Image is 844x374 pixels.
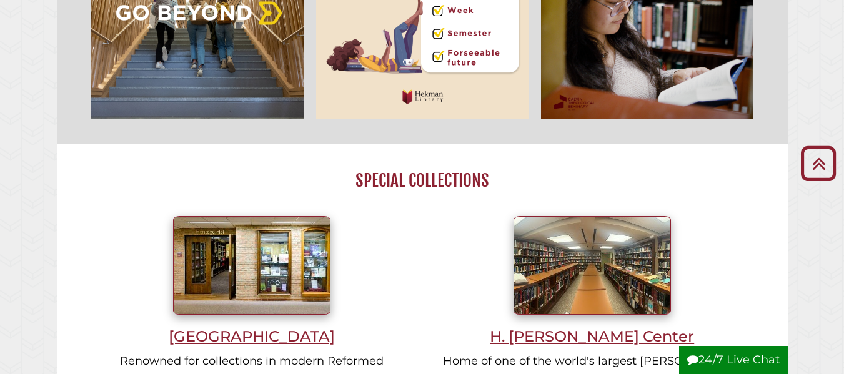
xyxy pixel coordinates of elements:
[82,170,762,191] h2: Special Collections
[99,327,405,345] h3: [GEOGRAPHIC_DATA]
[796,153,841,174] a: Back to Top
[439,257,745,345] a: H. [PERSON_NAME] Center
[439,327,745,345] h3: H. [PERSON_NAME] Center
[173,216,330,315] img: Heritage Hall entrance
[99,257,405,345] a: [GEOGRAPHIC_DATA]
[514,216,671,315] img: Inside Meeter Center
